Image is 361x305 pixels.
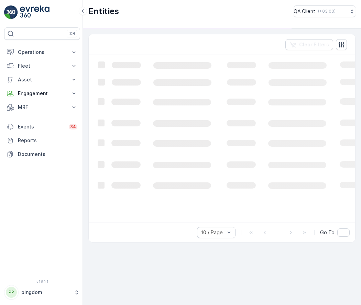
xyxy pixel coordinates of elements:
[4,73,80,87] button: Asset
[4,285,80,300] button: PPpingdom
[18,90,66,97] p: Engagement
[6,287,17,298] div: PP
[18,76,66,83] p: Asset
[20,5,50,19] img: logo_light-DOdMpM7g.png
[18,63,66,69] p: Fleet
[299,41,329,48] p: Clear Filters
[320,229,335,236] span: Go To
[4,134,80,147] a: Reports
[70,124,76,129] p: 34
[68,31,75,36] p: ⌘B
[318,9,336,14] p: ( +03:00 )
[294,5,355,17] button: QA Client(+03:00)
[88,6,119,17] p: Entities
[4,280,80,284] span: v 1.50.1
[4,120,80,134] a: Events34
[4,5,18,19] img: logo
[4,59,80,73] button: Fleet
[18,49,66,56] p: Operations
[21,289,70,296] p: pingdom
[18,137,77,144] p: Reports
[18,151,77,158] p: Documents
[18,123,65,130] p: Events
[4,45,80,59] button: Operations
[4,147,80,161] a: Documents
[4,100,80,114] button: MRF
[4,87,80,100] button: Engagement
[18,104,66,111] p: MRF
[285,39,333,50] button: Clear Filters
[294,8,315,15] p: QA Client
